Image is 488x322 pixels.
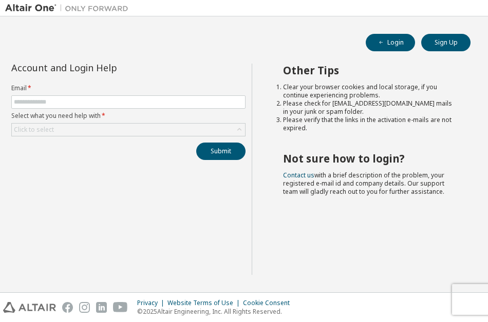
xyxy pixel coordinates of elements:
[283,99,452,116] li: Please check for [EMAIL_ADDRESS][DOMAIN_NAME] mails in your junk or spam folder.
[243,299,296,307] div: Cookie Consent
[113,302,128,313] img: youtube.svg
[11,64,199,72] div: Account and Login Help
[283,83,452,99] li: Clear your browser cookies and local storage, if you continue experiencing problems.
[11,84,246,92] label: Email
[283,116,452,132] li: Please verify that the links in the activation e-mails are not expired.
[5,3,134,13] img: Altair One
[283,152,452,165] h2: Not sure how to login?
[283,171,314,179] a: Contact us
[283,64,452,77] h2: Other Tips
[167,299,243,307] div: Website Terms of Use
[366,34,415,51] button: Login
[96,302,107,313] img: linkedin.svg
[3,302,56,313] img: altair_logo.svg
[283,171,444,196] span: with a brief description of the problem, your registered e-mail id and company details. Our suppo...
[79,302,90,313] img: instagram.svg
[196,143,246,160] button: Submit
[11,112,246,120] label: Select what you need help with
[137,299,167,307] div: Privacy
[62,302,73,313] img: facebook.svg
[12,124,245,136] div: Click to select
[14,126,54,134] div: Click to select
[137,307,296,316] p: © 2025 Altair Engineering, Inc. All Rights Reserved.
[421,34,471,51] button: Sign Up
